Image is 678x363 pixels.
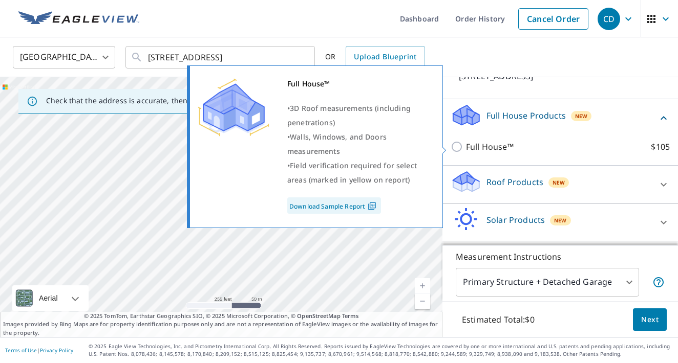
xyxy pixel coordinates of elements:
span: © 2025 TomTom, Earthstar Geographics SIO, © 2025 Microsoft Corporation, © [84,312,359,321]
p: Roof Products [486,176,543,188]
div: Aerial [12,285,89,311]
p: Check that the address is accurate, then drag the marker over the correct structure. [46,96,341,105]
p: $105 [651,141,670,153]
a: Current Level 17, Zoom Out [415,293,430,309]
p: Solar Products [486,214,545,226]
div: OR [325,46,425,69]
p: Measurement Instructions [456,251,665,263]
div: CD [598,8,620,30]
div: • [287,158,430,187]
button: Next [633,308,667,331]
div: Primary Structure + Detached Garage [456,268,639,297]
a: OpenStreetMap [297,312,340,320]
p: © 2025 Eagle View Technologies, Inc. and Pictometry International Corp. All Rights Reserved. Repo... [89,343,673,358]
a: Privacy Policy [40,347,73,354]
span: New [554,216,566,224]
img: EV Logo [18,11,139,27]
span: Field verification required for select areas (marked in yellow on report) [287,161,417,185]
div: [GEOGRAPHIC_DATA] [13,43,115,72]
a: Terms of Use [5,347,37,354]
img: Premium [198,77,269,138]
div: Full House ProductsNew [451,103,670,132]
span: 3D Roof measurements (including penetrations) [287,103,411,127]
p: Estimated Total: $0 [454,308,543,331]
span: New [575,112,587,120]
input: Search by address or latitude-longitude [148,43,294,72]
div: Roof ProductsNew [451,170,670,199]
p: | [5,347,73,353]
a: Current Level 17, Zoom In [415,278,430,293]
div: Full House™ [287,77,430,91]
img: Pdf Icon [365,201,379,211]
a: Download Sample Report [287,197,381,214]
span: Walls, Windows, and Doors measurements [287,132,387,156]
a: Terms [342,312,359,320]
a: Upload Blueprint [346,46,425,69]
span: Next [641,313,659,326]
div: Aerial [36,285,61,311]
a: Cancel Order [518,8,588,30]
div: Solar ProductsNew [451,208,670,237]
div: • [287,101,430,130]
span: Your report will include the primary structure and a detached garage if one exists. [652,276,665,288]
span: New [553,178,565,187]
div: • [287,130,430,158]
p: Full House Products [486,109,566,122]
p: Full House™ [466,141,514,153]
span: Upload Blueprint [354,51,416,63]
